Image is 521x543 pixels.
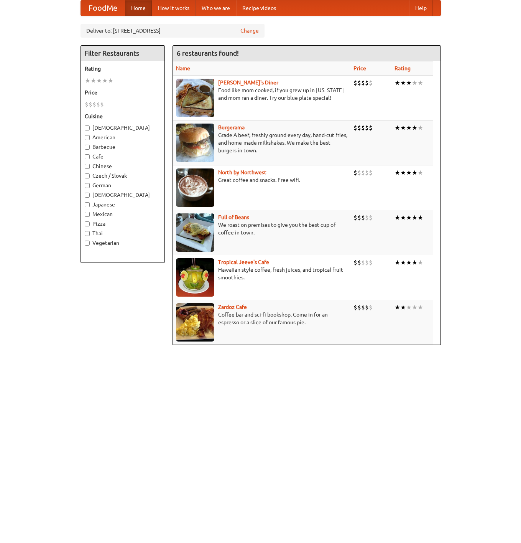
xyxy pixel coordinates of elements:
[85,173,90,178] input: Czech / Slovak
[85,89,161,96] h5: Price
[353,213,357,222] li: $
[357,124,361,132] li: $
[125,0,152,16] a: Home
[361,124,365,132] li: $
[218,169,266,175] a: North by Northwest
[357,168,361,177] li: $
[176,131,347,154] p: Grade A beef, freshly ground every day, hand-cut fries, and home-made milkshakes. We make the bes...
[85,124,161,132] label: [DEMOGRAPHIC_DATA]
[365,124,369,132] li: $
[85,134,161,141] label: American
[412,213,417,222] li: ★
[218,214,249,220] a: Full of Beans
[85,193,90,198] input: [DEMOGRAPHIC_DATA]
[394,258,400,267] li: ★
[412,124,417,132] li: ★
[417,303,423,312] li: ★
[85,231,90,236] input: Thai
[406,79,412,87] li: ★
[176,266,347,281] p: Hawaiian style coffee, fresh juices, and tropical fruit smoothies.
[353,65,366,71] a: Price
[85,220,161,228] label: Pizza
[85,239,161,247] label: Vegetarian
[417,213,423,222] li: ★
[365,303,369,312] li: $
[409,0,433,16] a: Help
[85,229,161,237] label: Thai
[400,303,406,312] li: ★
[353,258,357,267] li: $
[85,164,90,169] input: Chinese
[240,27,259,35] a: Change
[89,100,92,109] li: $
[85,143,161,151] label: Barbecue
[394,124,400,132] li: ★
[394,303,400,312] li: ★
[406,258,412,267] li: ★
[412,258,417,267] li: ★
[361,79,365,87] li: $
[369,303,373,312] li: $
[412,79,417,87] li: ★
[85,172,161,180] label: Czech / Slovak
[85,76,90,85] li: ★
[365,79,369,87] li: $
[406,124,412,132] li: ★
[85,154,90,159] input: Cafe
[365,258,369,267] li: $
[406,168,412,177] li: ★
[85,182,161,189] label: German
[176,311,347,326] p: Coffee bar and sci-fi bookshop. Come in for an espresso or a slice of our famous pie.
[365,213,369,222] li: $
[81,46,164,61] h4: Filter Restaurants
[400,124,406,132] li: ★
[361,303,365,312] li: $
[369,79,373,87] li: $
[218,124,245,130] a: Burgerama
[85,162,161,170] label: Chinese
[394,65,411,71] a: Rating
[406,213,412,222] li: ★
[417,168,423,177] li: ★
[177,50,239,57] ng-pluralize: 6 restaurants found!
[92,100,96,109] li: $
[85,210,161,218] label: Mexican
[85,212,90,217] input: Mexican
[369,168,373,177] li: $
[357,213,361,222] li: $
[176,258,214,297] img: jeeves.jpg
[400,213,406,222] li: ★
[108,76,113,85] li: ★
[218,79,278,86] b: [PERSON_NAME]'s Diner
[357,79,361,87] li: $
[85,125,90,130] input: [DEMOGRAPHIC_DATA]
[353,124,357,132] li: $
[176,221,347,236] p: We roast on premises to give you the best cup of coffee in town.
[81,24,265,38] div: Deliver to: [STREET_ADDRESS]
[412,303,417,312] li: ★
[96,100,100,109] li: $
[176,86,347,102] p: Food like mom cooked, if you grew up in [US_STATE] and mom ran a diner. Try our blue plate special!
[196,0,236,16] a: Who we are
[406,303,412,312] li: ★
[176,213,214,252] img: beans.jpg
[85,112,161,120] h5: Cuisine
[365,168,369,177] li: $
[90,76,96,85] li: ★
[400,168,406,177] li: ★
[417,79,423,87] li: ★
[369,213,373,222] li: $
[176,79,214,117] img: sallys.jpg
[417,258,423,267] li: ★
[353,79,357,87] li: $
[218,259,269,265] b: Tropical Jeeve's Cafe
[102,76,108,85] li: ★
[96,76,102,85] li: ★
[176,65,190,71] a: Name
[218,304,247,310] a: Zardoz Cafe
[412,168,417,177] li: ★
[85,65,161,73] h5: Rating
